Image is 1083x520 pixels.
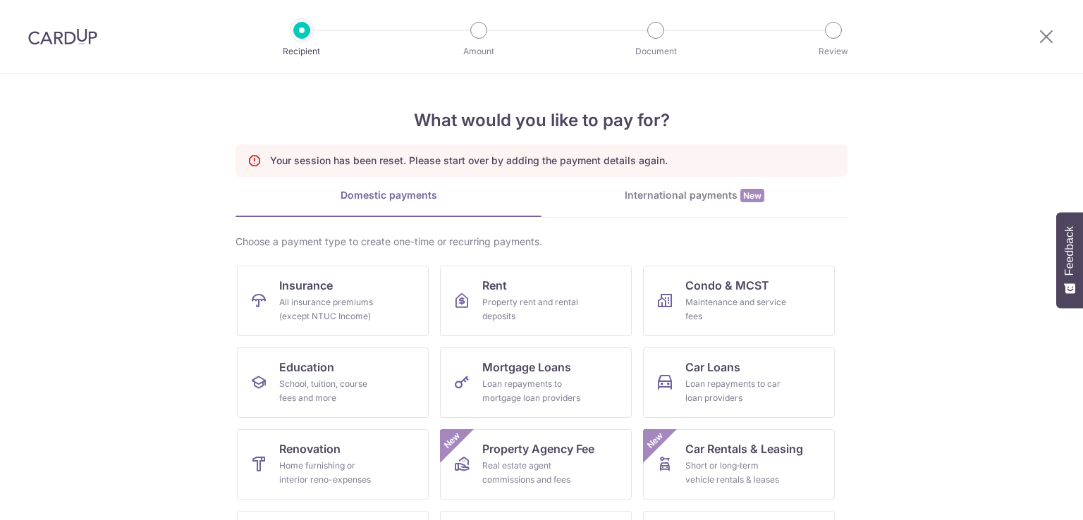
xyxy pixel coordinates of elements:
div: Short or long‑term vehicle rentals & leases [685,459,787,487]
div: Loan repayments to car loan providers [685,377,787,405]
div: All insurance premiums (except NTUC Income) [279,295,381,323]
p: Review [781,44,886,58]
span: Mortgage Loans [482,359,571,376]
span: Rent [482,277,507,294]
span: New [740,189,764,202]
a: Mortgage LoansLoan repayments to mortgage loan providers [440,347,632,418]
div: International payments [541,188,848,203]
span: Renovation [279,440,341,457]
p: Amount [427,44,531,58]
span: New [644,429,667,452]
img: CardUp [28,28,97,45]
div: Maintenance and service fees [685,295,787,323]
span: Insurance [279,277,333,294]
span: Car Loans [685,359,740,376]
a: Property Agency FeeReal estate agent commissions and feesNew [440,429,632,500]
a: RentProperty rent and rental deposits [440,266,632,336]
div: Loan repayments to mortgage loan providers [482,377,584,405]
iframe: Opens a widget where you can find more information [993,478,1069,513]
h4: What would you like to pay for? [235,108,848,133]
div: School, tuition, course fees and more [279,377,381,405]
p: Document [604,44,708,58]
a: Car LoansLoan repayments to car loan providers [643,347,835,418]
a: InsuranceAll insurance premiums (except NTUC Income) [237,266,429,336]
a: RenovationHome furnishing or interior reno-expenses [237,429,429,500]
p: Recipient [250,44,354,58]
a: Car Rentals & LeasingShort or long‑term vehicle rentals & leasesNew [643,429,835,500]
div: Property rent and rental deposits [482,295,584,323]
span: Property Agency Fee [482,440,594,457]
a: EducationSchool, tuition, course fees and more [237,347,429,418]
span: Feedback [1063,226,1076,276]
span: New [441,429,464,452]
button: Feedback - Show survey [1056,212,1083,308]
p: Your session has been reset. Please start over by adding the payment details again. [270,154,668,168]
span: Education [279,359,334,376]
span: Car Rentals & Leasing [685,440,803,457]
div: Domestic payments [235,188,541,202]
div: Real estate agent commissions and fees [482,459,584,487]
span: Condo & MCST [685,277,769,294]
div: Home furnishing or interior reno-expenses [279,459,381,487]
a: Condo & MCSTMaintenance and service fees [643,266,835,336]
div: Choose a payment type to create one-time or recurring payments. [235,235,848,249]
